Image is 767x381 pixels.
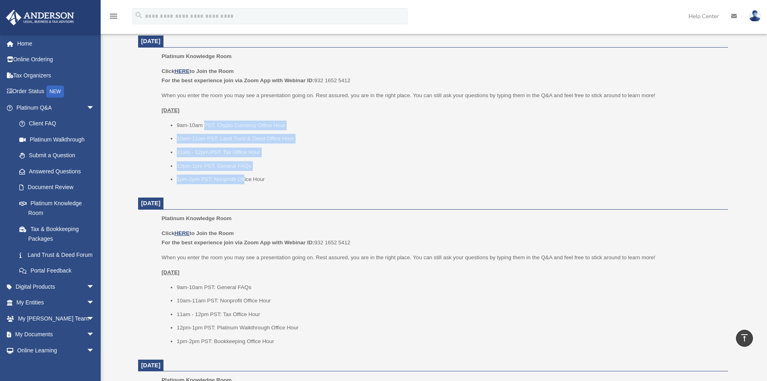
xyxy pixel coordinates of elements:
[6,52,107,68] a: Online Ordering
[161,91,722,100] p: When you enter the room you may see a presentation going on. Rest assured, you are in the right p...
[177,283,722,292] li: 9am-10am PST: General FAQs
[46,85,64,98] div: NEW
[749,10,761,22] img: User Pic
[4,10,76,25] img: Anderson Advisors Platinum Portal
[87,295,103,311] span: arrow_drop_down
[161,77,314,83] b: For the best experience join via Zoom App with Webinar ID:
[6,35,107,52] a: Home
[6,279,107,295] a: Digital Productsarrow_drop_down
[141,38,161,44] span: [DATE]
[11,247,107,263] a: Land Trust & Deed Forum
[177,337,722,346] li: 1pm-2pm PST: Bookkeeping Office Hour
[161,269,180,275] u: [DATE]
[177,310,722,319] li: 11am - 12pm PST: Tax Office Hour
[6,100,107,116] a: Platinum Q&Aarrow_drop_down
[177,175,722,184] li: 1pm-2pm PST: Nonprofit Office Hour
[11,116,107,132] a: Client FAQ
[109,11,118,21] i: menu
[177,121,722,130] li: 9am-10am PST: Crypto Currency Office Hour
[161,229,722,248] p: 932 1652 5412
[87,100,103,116] span: arrow_drop_down
[87,327,103,343] span: arrow_drop_down
[134,11,143,20] i: search
[87,279,103,295] span: arrow_drop_down
[161,253,722,262] p: When you enter the room you may see a presentation going on. Rest assured, you are in the right p...
[736,330,753,347] a: vertical_align_top
[141,200,161,206] span: [DATE]
[11,131,107,148] a: Platinum Walkthrough
[11,163,107,179] a: Answered Questions
[6,327,107,343] a: My Documentsarrow_drop_down
[177,161,722,171] li: 12pm-1pm PST: General FAQs
[11,221,107,247] a: Tax & Bookkeeping Packages
[177,148,722,157] li: 11am - 12pm PST: Tax Office Hour
[174,230,189,236] a: HERE
[177,296,722,306] li: 10am-11am PST: Nonprofit Office Hour
[87,342,103,359] span: arrow_drop_down
[11,263,107,279] a: Portal Feedback
[6,342,107,358] a: Online Learningarrow_drop_down
[109,14,118,21] a: menu
[161,67,722,85] p: 932 1652 5412
[11,148,107,164] a: Submit a Question
[174,68,189,74] a: HERE
[161,68,234,74] b: Click to Join the Room
[11,195,103,221] a: Platinum Knowledge Room
[11,179,107,196] a: Document Review
[177,323,722,333] li: 12pm-1pm PST: Platinum Walkthrough Office Hour
[87,310,103,327] span: arrow_drop_down
[177,134,722,144] li: 10am-11am PST: Land Trust & Deed Office Hour
[740,333,749,343] i: vertical_align_top
[161,239,314,246] b: For the best experience join via Zoom App with Webinar ID:
[6,310,107,327] a: My [PERSON_NAME] Teamarrow_drop_down
[6,67,107,83] a: Tax Organizers
[161,53,232,59] span: Platinum Knowledge Room
[161,230,234,236] b: Click to Join the Room
[161,215,232,221] span: Platinum Knowledge Room
[161,107,180,113] u: [DATE]
[141,362,161,369] span: [DATE]
[6,295,107,311] a: My Entitiesarrow_drop_down
[6,83,107,100] a: Order StatusNEW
